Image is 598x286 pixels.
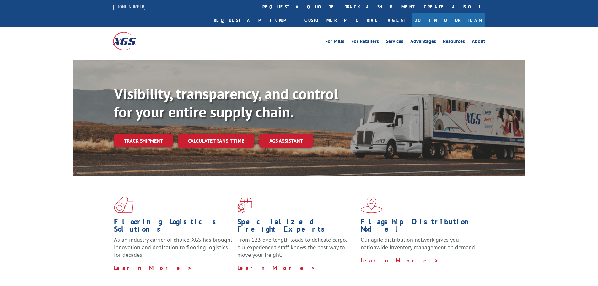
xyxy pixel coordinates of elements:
a: Request a pickup [209,13,300,27]
h1: Flooring Logistics Solutions [114,218,233,236]
a: Calculate transit time [178,134,254,148]
a: Join Our Team [412,13,485,27]
img: xgs-icon-total-supply-chain-intelligence-red [114,197,133,213]
a: Agent [381,13,412,27]
a: Services [386,39,403,46]
a: Learn More > [361,257,439,264]
img: xgs-icon-flagship-distribution-model-red [361,197,382,213]
a: Customer Portal [300,13,381,27]
a: Resources [443,39,465,46]
a: [PHONE_NUMBER] [113,3,146,10]
h1: Specialized Freight Experts [237,218,356,236]
a: Learn More > [237,264,315,272]
span: As an industry carrier of choice, XGS has brought innovation and dedication to flooring logistics... [114,236,232,258]
a: For Mills [325,39,344,46]
img: xgs-icon-focused-on-flooring-red [237,197,252,213]
a: For Retailers [351,39,379,46]
a: XGS ASSISTANT [259,134,313,148]
a: Advantages [410,39,436,46]
h1: Flagship Distribution Model [361,218,479,236]
a: About [472,39,485,46]
span: Our agile distribution network gives you nationwide inventory management on demand. [361,236,476,251]
a: Learn More > [114,264,192,272]
b: Visibility, transparency, and control for your entire supply chain. [114,84,338,121]
p: From 123 overlength loads to delicate cargo, our experienced staff knows the best way to move you... [237,236,356,264]
a: Track shipment [114,134,173,147]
